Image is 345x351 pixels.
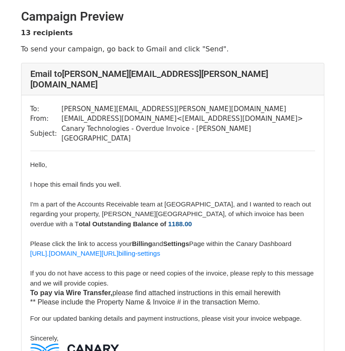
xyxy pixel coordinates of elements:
[30,315,302,322] span: For our updated banking details and payment instructions, please visit your invoice webpage.
[21,44,324,54] p: To send your campaign, go back to Gmail and click "Send".
[30,124,62,144] td: Subject:
[62,104,315,114] td: [PERSON_NAME][EMAIL_ADDRESS][PERSON_NAME][DOMAIN_NAME]
[79,220,168,228] b: otal Outstanding Balance of
[21,9,324,24] h2: Campaign Preview
[30,289,113,297] strong: To pay via Wire Transfer,
[30,69,315,90] h4: Email to [PERSON_NAME][EMAIL_ADDRESS][PERSON_NAME][DOMAIN_NAME]
[30,181,122,188] span: I hope this email finds you well.
[30,161,47,168] span: Hello,
[30,114,62,124] td: From:
[30,240,291,247] span: Please click the link to access your and Page within the Canary Dashboard
[30,250,160,257] a: [URL].[DOMAIN_NAME][URL]billing-settings
[30,334,59,342] span: Sincerely,
[30,289,281,297] span: please find attached instructions in this email herewith
[30,104,62,114] td: To:
[30,200,311,228] span: I'm a part of the Accounts Receivable team at [GEOGRAPHIC_DATA], and I wanted to reach out regard...
[62,124,315,144] td: Canary Technologies - Overdue Invoice - [PERSON_NAME][GEOGRAPHIC_DATA]
[62,114,315,124] td: [EMAIL_ADDRESS][DOMAIN_NAME] < [EMAIL_ADDRESS][DOMAIN_NAME] >
[30,298,260,306] span: ** Please include the Property Name & Invoice # in the transaction Memo.
[132,240,152,247] b: Billing
[163,240,189,247] b: Settings
[21,29,73,37] strong: 13 recipients
[30,269,314,287] span: If you do not have access to this page or need copies of the invoice, please reply to this messag...
[168,220,192,228] font: 1188.00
